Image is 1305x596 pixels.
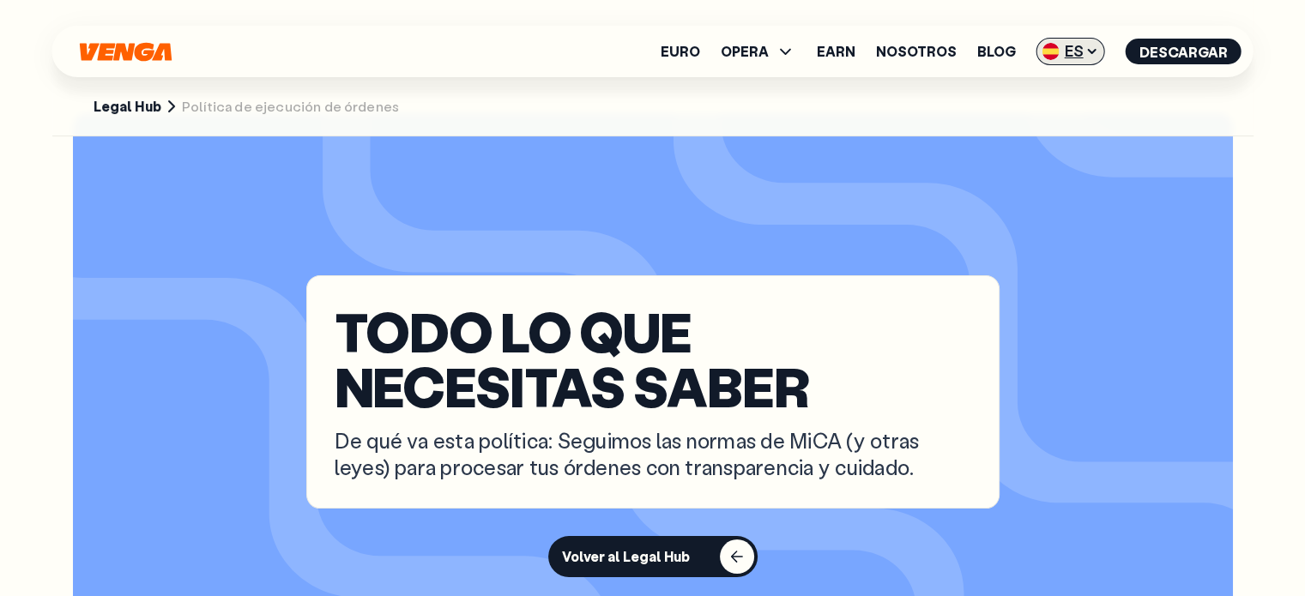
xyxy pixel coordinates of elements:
[94,98,161,116] a: Legal Hub
[1126,39,1242,64] button: Descargar
[182,98,399,116] span: Política de ejecución de órdenes
[721,45,769,58] span: OPERA
[78,42,174,62] svg: Inicio
[1042,43,1060,60] img: flag-es
[876,45,957,58] a: Nosotros
[817,45,855,58] a: Earn
[335,304,971,413] p: TODO LO QUE NECESITAS SABER
[562,548,690,565] div: Volver al Legal Hub
[1036,38,1105,65] span: ES
[721,41,796,62] span: OPERA
[548,536,758,577] button: Volver al Legal Hub
[335,427,971,480] p: De qué va esta política: Seguimos las normas de MiCA (y otras leyes) para procesar tus órdenes co...
[977,45,1016,58] a: Blog
[661,45,700,58] a: Euro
